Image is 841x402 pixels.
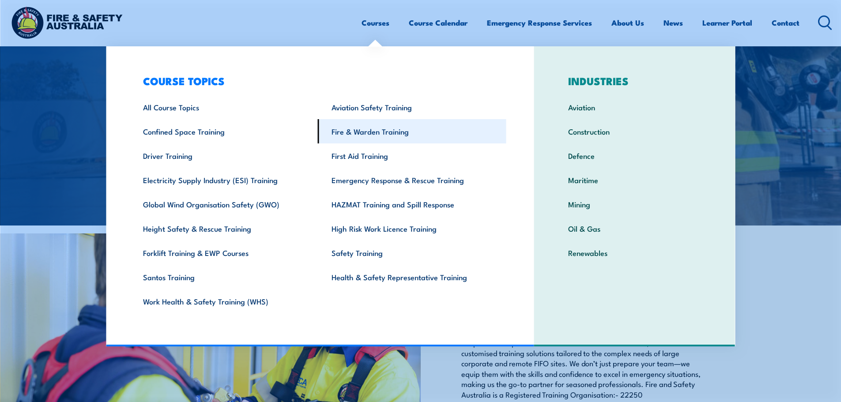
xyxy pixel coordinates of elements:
p: We are recognised for our expertise in safety training and emergency response, serving Australia’... [461,317,703,399]
a: HAZMAT Training and Spill Response [318,192,506,216]
a: Health & Safety Representative Training [318,265,506,289]
a: Electricity Supply Industry (ESI) Training [129,168,318,192]
a: Construction [554,119,715,143]
a: Aviation Safety Training [318,95,506,119]
a: Work Health & Safety Training (WHS) [129,289,318,313]
a: About Us [611,11,644,34]
a: Height Safety & Rescue Training [129,216,318,240]
a: Mining [554,192,715,216]
a: Forklift Training & EWP Courses [129,240,318,265]
a: Safety Training [318,240,506,265]
a: Confined Space Training [129,119,318,143]
a: Oil & Gas [554,216,715,240]
a: Global Wind Organisation Safety (GWO) [129,192,318,216]
a: First Aid Training [318,143,506,168]
h3: COURSE TOPICS [129,75,506,87]
h3: INDUSTRIES [554,75,715,87]
a: Course Calendar [409,11,468,34]
a: High Risk Work Licence Training [318,216,506,240]
a: Defence [554,143,715,168]
a: Maritime [554,168,715,192]
a: Courses [362,11,389,34]
a: Driver Training [129,143,318,168]
a: Fire & Warden Training [318,119,506,143]
a: Emergency Response Services [487,11,592,34]
a: Renewables [554,240,715,265]
a: Santos Training [129,265,318,289]
a: All Course Topics [129,95,318,119]
a: Emergency Response & Rescue Training [318,168,506,192]
a: Contact [772,11,800,34]
a: News [664,11,683,34]
a: Learner Portal [702,11,752,34]
a: Aviation [554,95,715,119]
